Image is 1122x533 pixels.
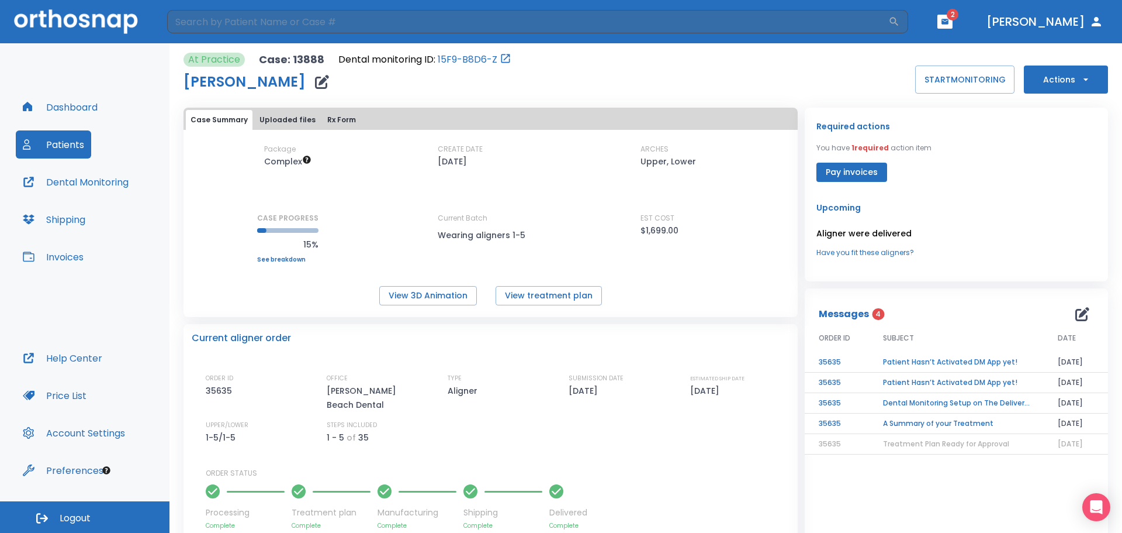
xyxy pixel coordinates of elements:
a: See breakdown [257,256,318,263]
p: [PERSON_NAME] Beach Dental [327,384,426,412]
p: [DATE] [569,384,602,398]
div: Open Intercom Messenger [1082,493,1110,521]
button: Uploaded files [255,110,320,130]
input: Search by Patient Name or Case # [167,10,888,33]
p: Dental monitoring ID: [338,53,435,67]
td: Patient Hasn’t Activated DM App yet! [869,373,1044,393]
div: Open patient in dental monitoring portal [338,53,511,67]
h1: [PERSON_NAME] [183,75,306,89]
p: Shipping [463,507,542,519]
span: Logout [60,512,91,525]
button: Dental Monitoring [16,168,136,196]
p: EST COST [640,213,674,223]
td: Dental Monitoring Setup on The Delivery Day [869,393,1044,414]
span: SUBJECT [883,333,914,343]
span: [DATE] [1058,439,1083,449]
span: 2 [947,9,958,20]
p: Case: 13888 [259,53,324,67]
p: Complete [463,521,542,530]
p: Processing [206,507,285,519]
button: Help Center [16,344,109,372]
div: tabs [186,110,795,130]
p: OFFICE [327,373,348,384]
p: 1-5/1-5 [206,431,240,445]
button: Rx Form [323,110,361,130]
p: Complete [206,521,285,530]
button: Preferences [16,456,110,484]
span: Treatment Plan Ready for Approval [883,439,1009,449]
button: Account Settings [16,419,132,447]
img: Orthosnap [14,9,138,33]
p: ORDER ID [206,373,233,384]
p: STEPS INCLUDED [327,420,377,431]
td: 35635 [805,414,869,434]
p: Upcoming [816,201,1096,215]
td: 35635 [805,393,869,414]
p: 35 [358,431,369,445]
span: 1 required [851,143,889,153]
button: Invoices [16,243,91,271]
button: Price List [16,381,93,410]
span: 35635 [819,439,841,449]
p: Messages [819,307,869,321]
p: Delivered [549,507,587,519]
p: 15% [257,238,318,252]
p: CASE PROGRESS [257,213,318,223]
span: 4 [872,308,884,320]
td: 35635 [805,352,869,373]
p: TYPE [448,373,462,384]
p: Complete [549,521,587,530]
button: View 3D Animation [379,286,477,305]
p: Package [264,144,296,154]
p: UPPER/LOWER [206,420,248,431]
td: Patient Hasn’t Activated DM App yet! [869,352,1044,373]
button: View treatment plan [496,286,602,305]
td: [DATE] [1044,352,1108,373]
td: [DATE] [1044,373,1108,393]
p: ORDER STATUS [206,468,789,479]
span: DATE [1058,333,1076,343]
button: Shipping [16,205,92,233]
a: 15F9-B8D6-Z [438,53,497,67]
p: Treatment plan [292,507,370,519]
td: [DATE] [1044,414,1108,434]
p: Required actions [816,119,890,133]
p: Current Batch [438,213,543,223]
p: Complete [378,521,456,530]
td: A Summary of your Treatment [869,414,1044,434]
p: CREATE DATE [438,144,483,154]
p: ARCHES [640,144,669,154]
button: Case Summary [186,110,252,130]
p: SUBMISSION DATE [569,373,624,384]
p: Aligner [448,384,482,398]
p: [DATE] [438,154,467,169]
span: Up to 50 Steps (100 aligners) [264,156,311,167]
p: You have action item [816,143,931,153]
p: [DATE] [690,384,723,398]
a: Have you fit these aligners? [816,247,1096,258]
p: Upper, Lower [640,154,696,169]
button: Pay invoices [816,163,887,182]
p: $1,699.00 [640,223,678,238]
p: 35635 [206,384,236,398]
p: Manufacturing [378,507,456,519]
p: Current aligner order [192,331,291,345]
div: Tooltip anchor [101,465,112,476]
a: Dashboard [16,93,105,121]
p: At Practice [188,53,240,67]
span: ORDER ID [819,333,850,343]
button: Patients [16,130,91,159]
td: 35635 [805,373,869,393]
button: [PERSON_NAME] [982,11,1108,32]
p: 1 - 5 [327,431,344,445]
td: [DATE] [1044,393,1108,414]
p: Aligner were delivered [816,226,1096,240]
